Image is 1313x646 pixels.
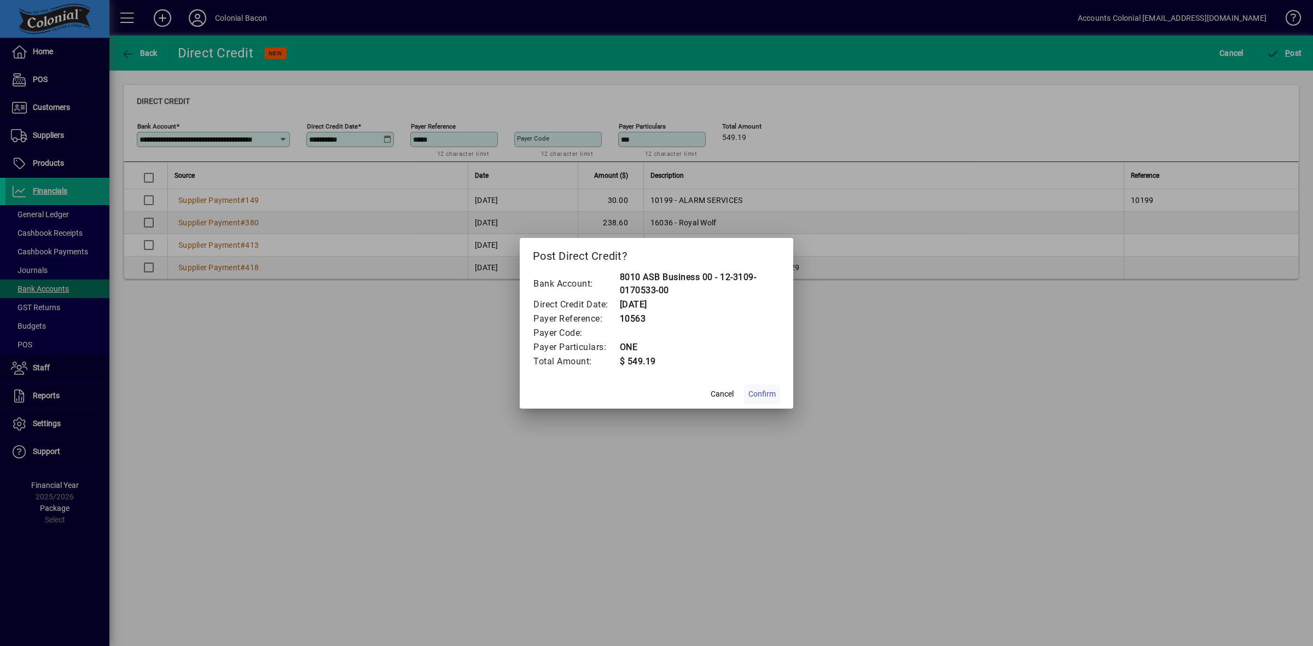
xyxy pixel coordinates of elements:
td: ONE [619,340,781,354]
td: Total Amount: [533,354,619,369]
td: [DATE] [619,298,781,312]
td: Direct Credit Date: [533,298,619,312]
td: Bank Account: [533,270,619,298]
button: Confirm [744,385,780,404]
td: 8010 ASB Business 00 - 12-3109-0170533-00 [619,270,781,298]
h2: Post Direct Credit? [520,238,793,270]
td: Payer Reference: [533,312,619,326]
button: Cancel [705,385,740,404]
td: 10563 [619,312,781,326]
td: Payer Particulars: [533,340,619,354]
span: Confirm [748,388,776,400]
td: Payer Code: [533,326,619,340]
span: Cancel [711,388,734,400]
td: $ 549.19 [619,354,781,369]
